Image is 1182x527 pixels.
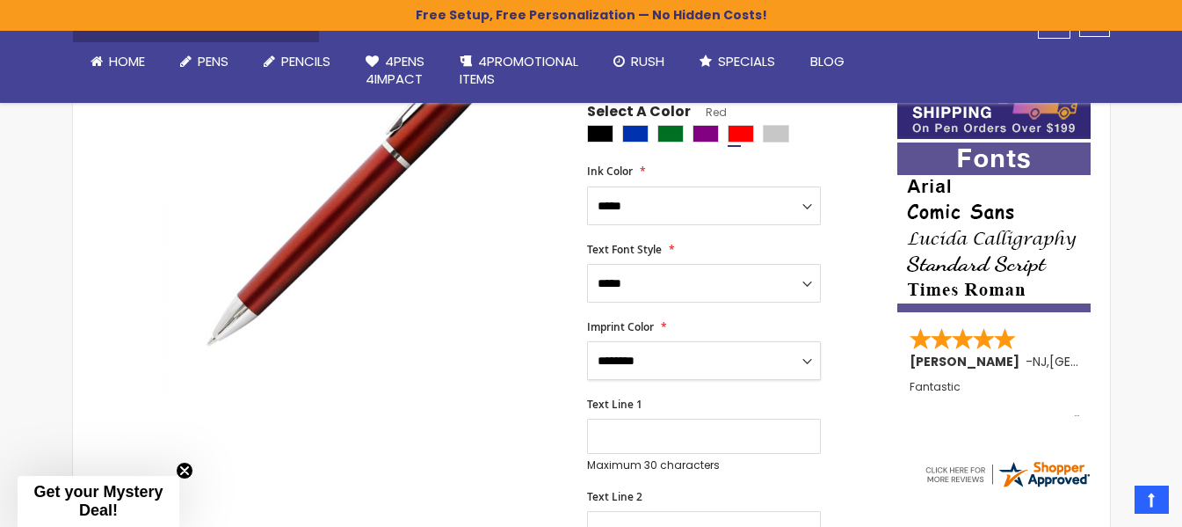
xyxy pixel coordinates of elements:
[910,381,1080,419] div: Fantastic
[281,52,330,70] span: Pencils
[18,476,179,527] div: Get your Mystery Deal!Close teaser
[910,353,1026,370] span: [PERSON_NAME]
[442,42,596,99] a: 4PROMOTIONALITEMS
[198,52,228,70] span: Pens
[657,125,684,143] div: Green
[587,242,662,257] span: Text Font Style
[897,143,1091,312] img: font-personalization-examples
[897,76,1091,139] img: Free shipping on orders over $199
[460,52,578,88] span: 4PROMOTIONAL ITEMS
[693,125,719,143] div: Purple
[176,462,193,479] button: Close teaser
[587,319,654,334] span: Imprint Color
[1033,353,1047,370] span: NJ
[587,125,613,143] div: Black
[33,483,163,519] span: Get your Mystery Deal!
[631,52,664,70] span: Rush
[366,52,424,88] span: 4Pens 4impact
[348,42,442,99] a: 4Pens4impact
[587,102,691,126] span: Select A Color
[73,42,163,81] a: Home
[587,458,821,472] p: Maximum 30 characters
[763,125,789,143] div: Silver
[1049,353,1178,370] span: [GEOGRAPHIC_DATA]
[682,42,793,81] a: Specials
[587,164,633,179] span: Ink Color
[622,125,649,143] div: Blue
[1026,353,1178,370] span: - ,
[587,397,642,412] span: Text Line 1
[246,42,348,81] a: Pencils
[109,52,145,70] span: Home
[718,52,775,70] span: Specials
[163,42,246,81] a: Pens
[691,105,727,120] span: Red
[793,42,862,81] a: Blog
[810,52,845,70] span: Blog
[587,489,642,504] span: Text Line 2
[596,42,682,81] a: Rush
[728,125,754,143] div: Red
